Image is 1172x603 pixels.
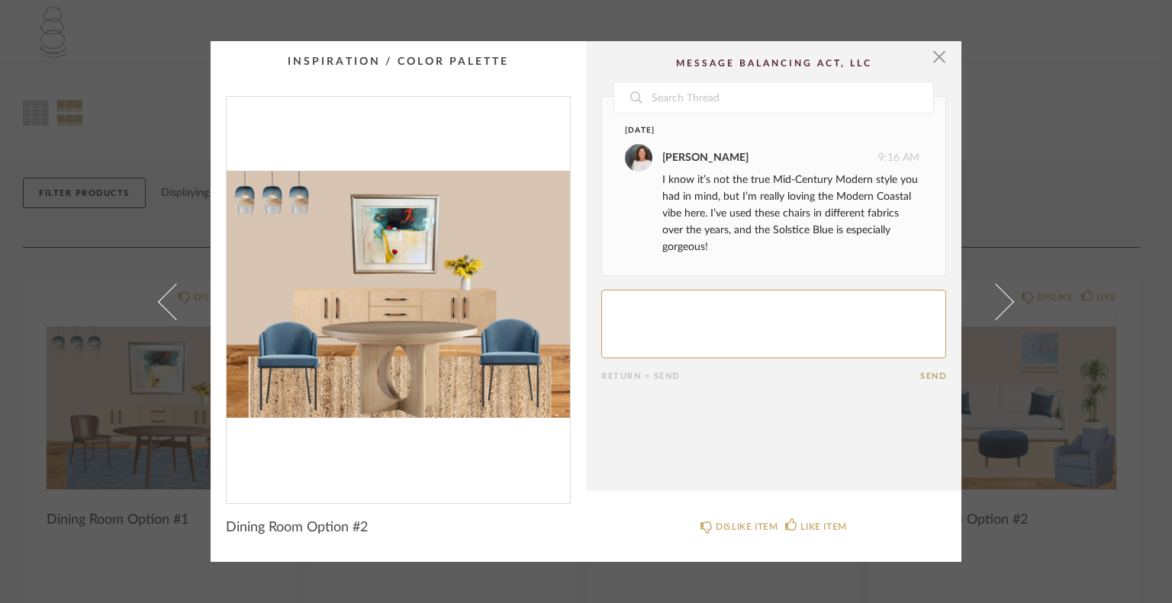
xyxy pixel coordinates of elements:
img: PEGGY HERRMANN [625,144,652,172]
div: 0 [227,97,570,491]
button: Send [920,371,946,381]
div: Return = Send [601,371,920,381]
div: DISLIKE ITEM [716,519,778,534]
span: Dining Room Option #2 [226,519,368,536]
div: 9:16 AM [625,144,919,172]
div: I know it’s not the true Mid-Century Modern style you had in mind, but I’m really loving the Mode... [662,172,919,255]
img: 5df9433d-c2ba-4ce8-93ca-5383045fa9dc_1000x1000.jpg [227,97,570,491]
div: [DATE] [625,125,891,136]
div: [PERSON_NAME] [662,149,749,166]
input: Search Thread [650,82,933,113]
button: Close [924,41,955,72]
div: LIKE ITEM [800,519,846,534]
